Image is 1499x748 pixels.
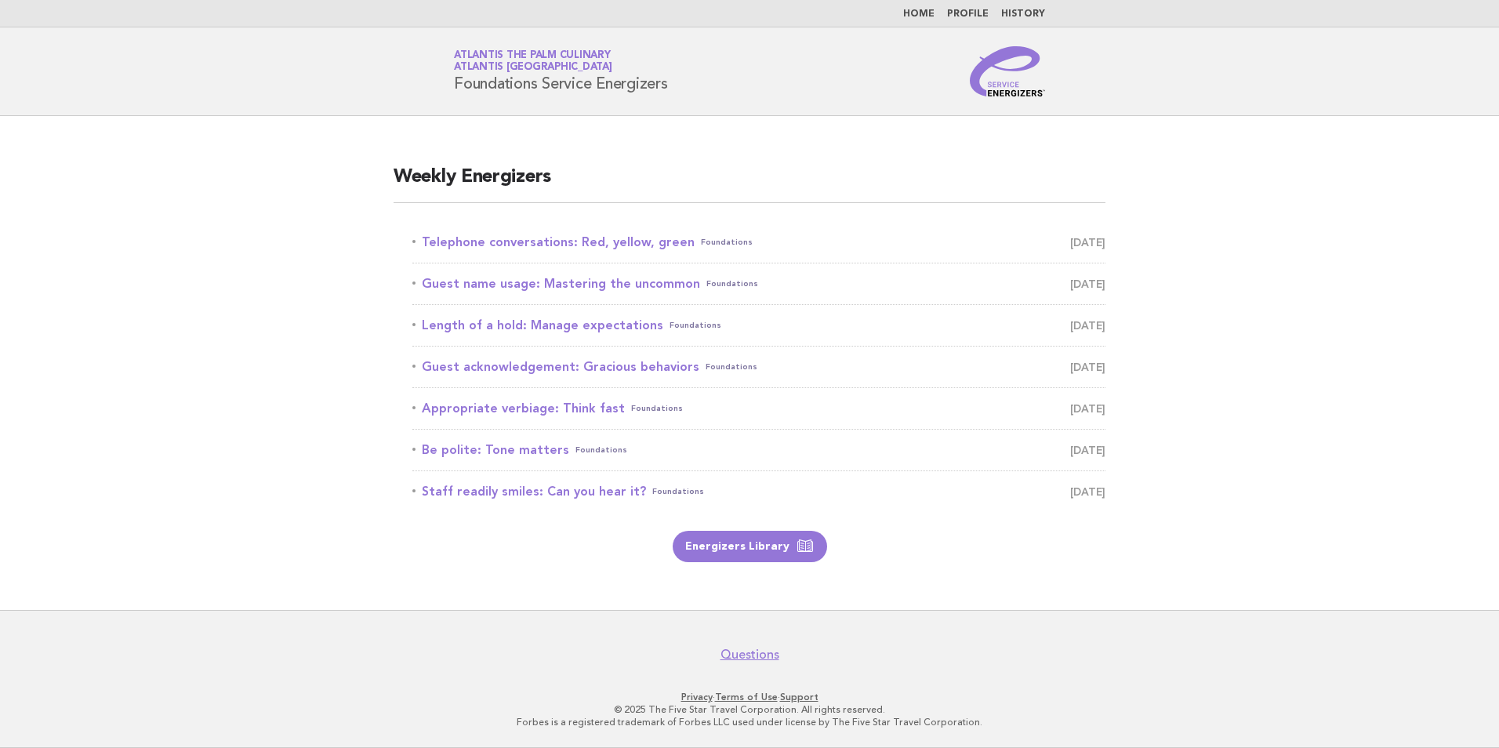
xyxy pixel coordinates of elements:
[1070,398,1105,419] span: [DATE]
[394,165,1105,203] h2: Weekly Energizers
[1070,314,1105,336] span: [DATE]
[454,63,612,73] span: Atlantis [GEOGRAPHIC_DATA]
[270,703,1229,716] p: © 2025 The Five Star Travel Corporation. All rights reserved.
[412,231,1105,253] a: Telephone conversations: Red, yellow, greenFoundations [DATE]
[1001,9,1045,19] a: History
[412,314,1105,336] a: Length of a hold: Manage expectationsFoundations [DATE]
[780,692,818,703] a: Support
[652,481,704,503] span: Foundations
[670,314,721,336] span: Foundations
[1070,356,1105,378] span: [DATE]
[706,273,758,295] span: Foundations
[631,398,683,419] span: Foundations
[270,691,1229,703] p: · ·
[412,481,1105,503] a: Staff readily smiles: Can you hear it?Foundations [DATE]
[681,692,713,703] a: Privacy
[412,273,1105,295] a: Guest name usage: Mastering the uncommonFoundations [DATE]
[720,647,779,663] a: Questions
[1070,439,1105,461] span: [DATE]
[454,51,668,92] h1: Foundations Service Energizers
[270,716,1229,728] p: Forbes is a registered trademark of Forbes LLC used under license by The Five Star Travel Corpora...
[575,439,627,461] span: Foundations
[1070,231,1105,253] span: [DATE]
[903,9,935,19] a: Home
[412,439,1105,461] a: Be polite: Tone mattersFoundations [DATE]
[673,531,827,562] a: Energizers Library
[947,9,989,19] a: Profile
[701,231,753,253] span: Foundations
[715,692,778,703] a: Terms of Use
[454,50,612,72] a: Atlantis The Palm CulinaryAtlantis [GEOGRAPHIC_DATA]
[1070,273,1105,295] span: [DATE]
[412,356,1105,378] a: Guest acknowledgement: Gracious behaviorsFoundations [DATE]
[1070,481,1105,503] span: [DATE]
[412,398,1105,419] a: Appropriate verbiage: Think fastFoundations [DATE]
[970,46,1045,96] img: Service Energizers
[706,356,757,378] span: Foundations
